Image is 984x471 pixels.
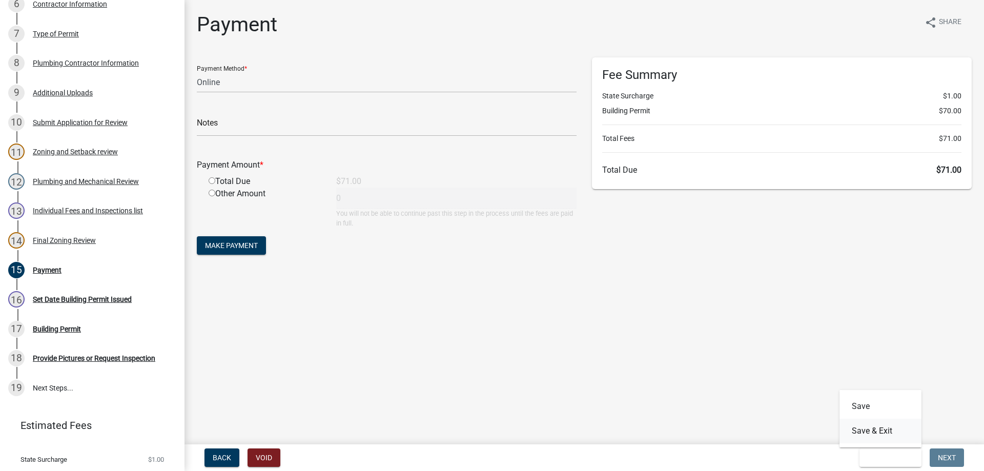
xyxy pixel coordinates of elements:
[213,454,231,462] span: Back
[33,296,132,303] div: Set Date Building Permit Issued
[859,448,921,467] button: Save & Exit
[939,106,961,116] span: $70.00
[602,165,961,175] h6: Total Due
[602,68,961,83] h6: Fee Summary
[839,394,921,419] button: Save
[8,262,25,278] div: 15
[20,456,67,463] span: State Surcharge
[201,175,329,188] div: Total Due
[936,165,961,175] span: $71.00
[8,26,25,42] div: 7
[839,390,921,447] div: Save & Exit
[248,448,280,467] button: Void
[197,12,277,37] h1: Payment
[33,148,118,155] div: Zoning and Setback review
[839,419,921,443] button: Save & Exit
[33,1,107,8] div: Contractor Information
[189,159,584,171] div: Payment Amount
[33,178,139,185] div: Plumbing and Mechanical Review
[8,415,168,436] a: Estimated Fees
[33,59,139,67] div: Plumbing Contractor Information
[33,207,143,214] div: Individual Fees and Inspections list
[33,267,61,274] div: Payment
[602,133,961,144] li: Total Fees
[925,16,937,29] i: share
[8,291,25,308] div: 16
[33,237,96,244] div: Final Zoning Review
[930,448,964,467] button: Next
[33,119,128,126] div: Submit Application for Review
[148,456,164,463] span: $1.00
[8,202,25,219] div: 13
[33,89,93,96] div: Additional Uploads
[201,188,329,228] div: Other Amount
[8,321,25,337] div: 17
[197,236,266,255] button: Make Payment
[868,454,907,462] span: Save & Exit
[8,114,25,131] div: 10
[8,380,25,396] div: 19
[33,30,79,37] div: Type of Permit
[33,325,81,333] div: Building Permit
[8,85,25,101] div: 9
[939,133,961,144] span: $71.00
[8,232,25,249] div: 14
[8,144,25,160] div: 11
[938,454,956,462] span: Next
[943,91,961,101] span: $1.00
[33,355,155,362] div: Provide Pictures or Request Inspection
[916,12,970,32] button: shareShare
[204,448,239,467] button: Back
[602,91,961,101] li: State Surcharge
[939,16,961,29] span: Share
[602,106,961,116] li: Building Permit
[8,55,25,71] div: 8
[8,350,25,366] div: 18
[8,173,25,190] div: 12
[205,241,258,250] span: Make Payment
